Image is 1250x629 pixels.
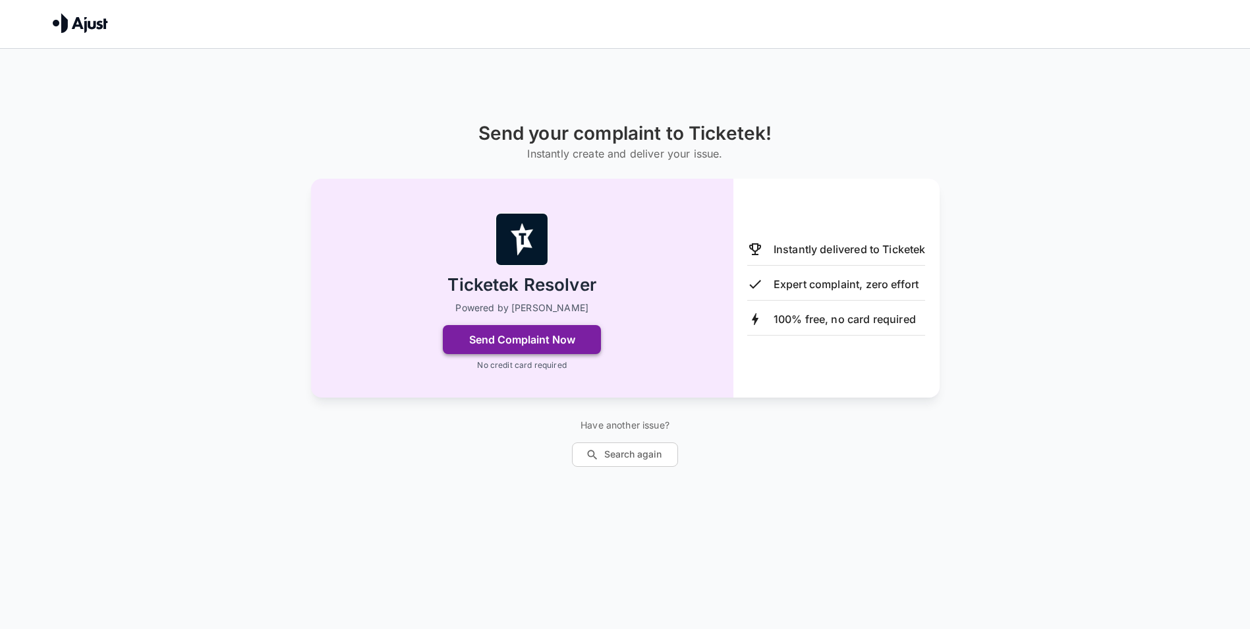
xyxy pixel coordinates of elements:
p: Instantly delivered to Ticketek [774,241,926,257]
button: Send Complaint Now [443,325,601,354]
p: Expert complaint, zero effort [774,276,919,292]
h6: Instantly create and deliver your issue. [478,144,772,163]
p: Powered by [PERSON_NAME] [455,301,588,314]
h2: Ticketek Resolver [447,274,596,297]
h1: Send your complaint to Ticketek! [478,123,772,144]
img: Ajust [53,13,108,33]
p: Have another issue? [572,419,678,432]
p: No credit card required [477,359,566,371]
button: Search again [572,442,678,467]
p: 100% free, no card required [774,311,916,327]
img: Ticketek [496,213,548,266]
